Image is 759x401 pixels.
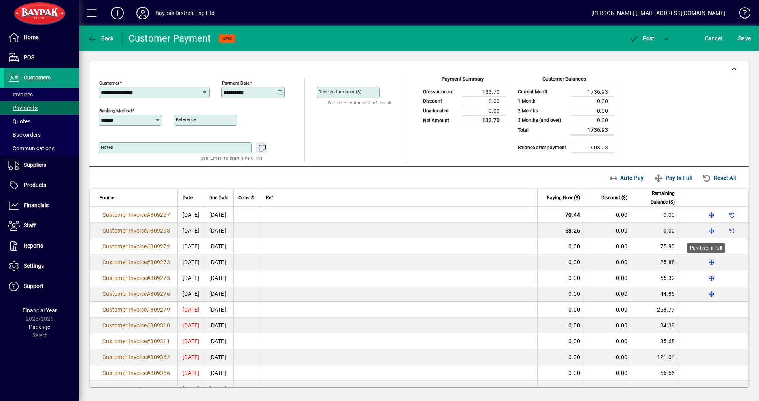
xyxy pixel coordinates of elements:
[419,75,506,87] div: Payment Summary
[99,108,132,113] mat-label: Banking method
[147,306,150,313] span: #
[571,125,614,135] td: 1736.93
[4,28,79,47] a: Home
[514,77,614,153] app-page-summary-card: Customer Balances
[568,370,580,376] span: 0.00
[204,365,233,381] td: [DATE]
[616,386,627,392] span: 0.00
[8,145,55,151] span: Communications
[204,349,233,365] td: [DATE]
[514,106,571,115] td: 2 Months
[102,338,147,344] span: Customer Invoice
[176,117,196,122] mat-label: Reference
[101,144,113,150] mat-label: Notes
[702,172,736,184] span: Reset All
[4,276,79,296] a: Support
[514,75,614,87] div: Customer Balances
[238,193,254,202] span: Order #
[147,259,150,265] span: #
[654,172,692,184] span: Pay In Full
[568,275,580,281] span: 0.00
[100,242,173,251] a: Customer Invoice#309272
[4,48,79,68] a: POS
[657,354,675,360] span: 121.04
[625,31,659,45] button: Post
[571,96,614,106] td: 0.00
[24,182,46,188] span: Products
[591,7,725,19] div: [PERSON_NAME] [EMAIL_ADDRESS][DOMAIN_NAME]
[204,286,233,302] td: [DATE]
[23,307,57,314] span: Financial Year
[204,302,233,318] td: [DATE]
[738,35,742,42] span: S
[4,236,79,256] a: Reports
[514,143,571,152] td: Balance after payment
[4,88,79,101] a: Invoices
[147,275,150,281] span: #
[130,6,155,20] button: Profile
[200,153,262,163] mat-hint: Use 'Enter' to start a new line
[660,275,675,281] span: 65.32
[100,305,173,314] a: Customer Invoice#309279
[24,74,51,81] span: Customers
[8,105,38,111] span: Payments
[183,243,200,250] span: [DATE]
[147,338,150,344] span: #
[147,386,150,392] span: #
[4,216,79,236] a: Staff
[4,155,79,175] a: Suppliers
[8,118,30,125] span: Quotes
[319,89,361,95] mat-label: Received Amount ($)
[183,291,200,297] span: [DATE]
[514,125,571,135] td: Total
[102,259,147,265] span: Customer Invoice
[571,87,614,96] td: 1736.93
[629,35,655,42] span: ost
[24,162,46,168] span: Suppliers
[660,259,675,265] span: 25.88
[8,91,33,98] span: Invoices
[100,384,173,393] a: Customer Invoice#309376
[150,354,170,360] span: 309362
[24,263,44,269] span: Settings
[660,243,675,250] span: 75.90
[699,171,739,185] button: Reset All
[147,243,150,250] span: #
[102,291,147,297] span: Customer Invoice
[183,306,200,313] span: [DATE]
[24,54,34,61] span: POS
[463,106,506,115] td: 0.00
[463,96,506,106] td: 0.00
[183,193,193,202] span: Date
[209,193,228,202] span: Due Date
[99,80,119,86] mat-label: Customer
[150,370,170,376] span: 309366
[565,227,580,234] span: 63.26
[419,77,506,126] app-page-summary-card: Payment Summary
[4,101,79,115] a: Payments
[571,115,614,125] td: 0.00
[660,386,675,392] span: 43.41
[150,275,170,281] span: 309275
[183,259,200,265] span: [DATE]
[100,321,173,330] a: Customer Invoice#309310
[24,202,49,208] span: Financials
[463,87,506,96] td: 133.70
[703,31,724,45] button: Cancel
[514,96,571,106] td: 1 Month
[568,259,580,265] span: 0.00
[616,259,627,265] span: 0.00
[102,227,147,234] span: Customer Invoice
[601,193,627,202] span: Discount ($)
[150,212,170,218] span: 309257
[204,207,233,223] td: [DATE]
[663,212,675,218] span: 0.00
[24,283,43,289] span: Support
[102,243,147,250] span: Customer Invoice
[150,227,170,234] span: 309268
[204,381,233,397] td: [DATE]
[183,370,200,376] span: [DATE]
[568,386,580,392] span: 0.00
[100,353,173,361] a: Customer Invoice#309362
[87,35,114,42] span: Back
